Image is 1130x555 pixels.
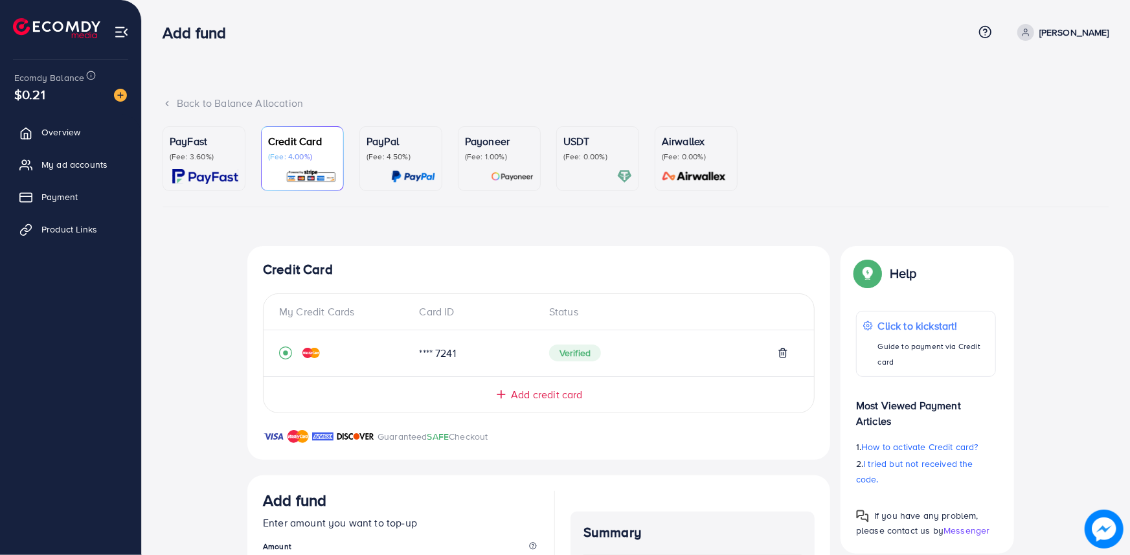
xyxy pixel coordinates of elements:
span: Verified [549,345,601,361]
p: (Fee: 4.50%) [367,152,435,162]
p: (Fee: 3.60%) [170,152,238,162]
p: USDT [563,133,632,149]
p: Airwallex [662,133,730,149]
p: Click to kickstart! [878,318,989,334]
div: Status [539,304,798,319]
h4: Summary [583,525,802,541]
img: Popup guide [856,262,879,285]
p: 1. [856,439,996,455]
img: brand [312,429,333,444]
a: Product Links [10,216,131,242]
h3: Add fund [263,491,326,510]
div: Card ID [409,304,539,319]
h3: Add fund [163,23,236,42]
p: Most Viewed Payment Articles [856,387,996,429]
img: card [391,169,435,184]
span: Product Links [41,223,97,236]
img: brand [263,429,284,444]
a: [PERSON_NAME] [1012,24,1109,41]
p: (Fee: 0.00%) [662,152,730,162]
img: logo [13,18,100,38]
p: (Fee: 4.00%) [268,152,337,162]
p: PayFast [170,133,238,149]
span: Overview [41,126,80,139]
span: Messenger [944,524,989,537]
img: card [491,169,534,184]
span: If you have any problem, please contact us by [856,509,978,537]
img: menu [114,25,129,40]
img: brand [337,429,374,444]
h4: Credit Card [263,262,815,278]
p: Enter amount you want to top-up [263,515,539,530]
p: (Fee: 0.00%) [563,152,632,162]
p: [PERSON_NAME] [1039,25,1109,40]
img: image [1085,510,1124,549]
p: PayPal [367,133,435,149]
span: SAFE [427,430,449,443]
p: Guaranteed Checkout [378,429,488,444]
span: Ecomdy Balance [14,71,84,84]
p: (Fee: 1.00%) [465,152,534,162]
p: Guide to payment via Credit card [878,339,989,370]
div: My Credit Cards [279,304,409,319]
p: Help [890,266,917,281]
div: Back to Balance Allocation [163,96,1109,111]
img: card [286,169,337,184]
img: card [172,169,238,184]
a: Payment [10,184,131,210]
img: card [658,169,730,184]
span: My ad accounts [41,158,107,171]
span: I tried but not received the code. [856,457,973,486]
img: image [114,89,127,102]
span: $0.21 [14,85,45,104]
span: Payment [41,190,78,203]
img: card [617,169,632,184]
svg: record circle [279,346,292,359]
img: credit [302,348,320,358]
img: brand [288,429,309,444]
p: Payoneer [465,133,534,149]
span: How to activate Credit card? [861,440,978,453]
a: Overview [10,119,131,145]
p: 2. [856,456,996,487]
a: My ad accounts [10,152,131,177]
img: Popup guide [856,510,869,523]
span: Add credit card [511,387,582,402]
p: Credit Card [268,133,337,149]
